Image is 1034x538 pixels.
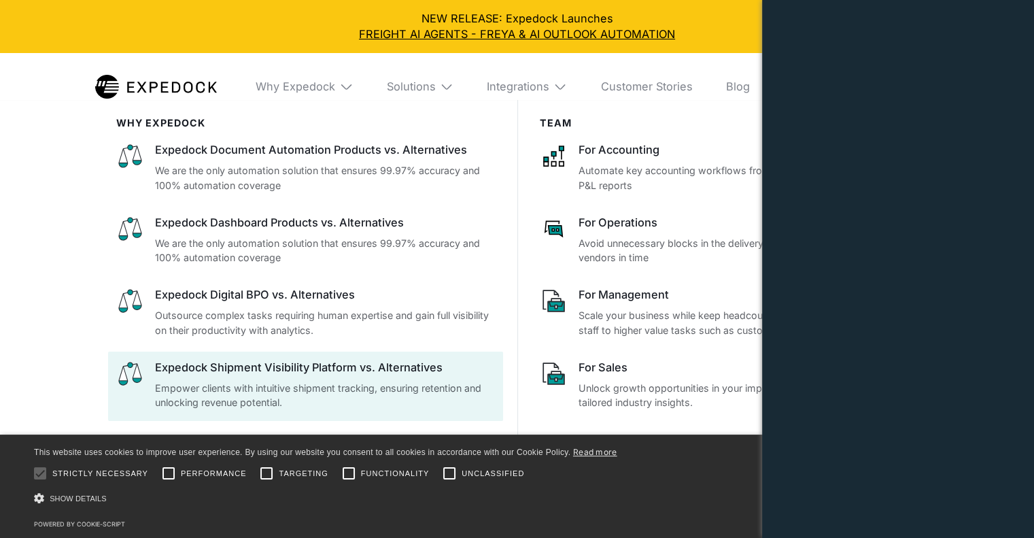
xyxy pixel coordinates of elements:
iframe: Chat Widget [808,391,1034,538]
span: Performance [181,468,247,480]
a: Expedock Document Automation Products vs. AlternativesWe are the only automation solution that en... [116,142,495,192]
div: For Management [579,287,895,303]
div: Why Expedock [256,80,335,93]
span: Show details [50,494,107,503]
p: Unlock growth opportunities in your import operations with our tailored industry insights. [579,381,895,410]
a: For AccountingAutomate key accounting workflows from data entry, auditing, and P&L reports [540,142,895,192]
div: Why Expedock [245,53,364,120]
p: Automate key accounting workflows from data entry, auditing, and P&L reports [579,163,895,192]
div: Integrations [487,80,549,93]
div: For Accounting [579,142,895,158]
div: For Sales [579,360,895,375]
p: Scale your business while keep headcount low, and reallocate your staff to higher value tasks suc... [579,308,895,337]
div: FAQ [155,432,495,448]
div: Show details [34,489,617,509]
a: Expedock Dashboard Products vs. AlternativesWe are the only automation solution that ensures 99.9... [116,215,495,265]
div: NEW RELEASE: Expedock Launches [11,11,1022,42]
div: For Operations [579,215,895,231]
span: Functionality [361,468,429,480]
div: WHy Expedock [116,117,495,129]
p: Avoid unnecessary blocks in the delivery of goods, and pay your vendors in time [579,236,895,265]
p: We are the only automation solution that ensures 99.97% accuracy and 100% automation coverage [155,163,495,192]
a: FREIGHT AI AGENTS - FREYA & AI OUTLOOK AUTOMATION [11,27,1022,42]
a: For OperationsAvoid unnecessary blocks in the delivery of goods, and pay your vendors in time [540,215,895,265]
a: Powered by cookie-script [34,520,125,528]
div: Solutions [375,53,464,120]
div: Expedock Shipment Visibility Platform vs. Alternatives [155,360,495,375]
p: Outsource complex tasks requiring human expertise and gain full visibility on their productivity ... [155,308,495,337]
a: Read more [573,447,617,457]
a: Expedock Shipment Visibility Platform vs. AlternativesEmpower clients with intuitive shipment tra... [116,360,495,410]
span: This website uses cookies to improve user experience. By using our website you consent to all coo... [34,448,570,457]
a: FAQGet all the answers to our most frequently asked questions [116,432,495,467]
div: Expedock Document Automation Products vs. Alternatives [155,142,495,158]
span: Unclassified [462,468,524,480]
p: Empower clients with intuitive shipment tracking, ensuring retention and unlocking revenue potent... [155,381,495,410]
span: Strictly necessary [52,468,148,480]
a: For ManagementScale your business while keep headcount low, and reallocate your staff to higher v... [540,287,895,337]
div: Expedock Dashboard Products vs. Alternatives [155,215,495,231]
a: Blog [714,53,761,120]
div: Solutions [387,80,436,93]
a: Expedock Digital BPO vs. AlternativesOutsource complex tasks requiring human expertise and gain f... [116,287,495,337]
div: Integrations [476,53,579,120]
a: Customer Stories [589,53,704,120]
div: Team [540,117,895,129]
span: Targeting [279,468,328,480]
p: We are the only automation solution that ensures 99.97% accuracy and 100% automation coverage [155,236,495,265]
a: For SalesUnlock growth opportunities in your import operations with our tailored industry insights. [540,360,895,410]
div: Expedock Digital BPO vs. Alternatives [155,287,495,303]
